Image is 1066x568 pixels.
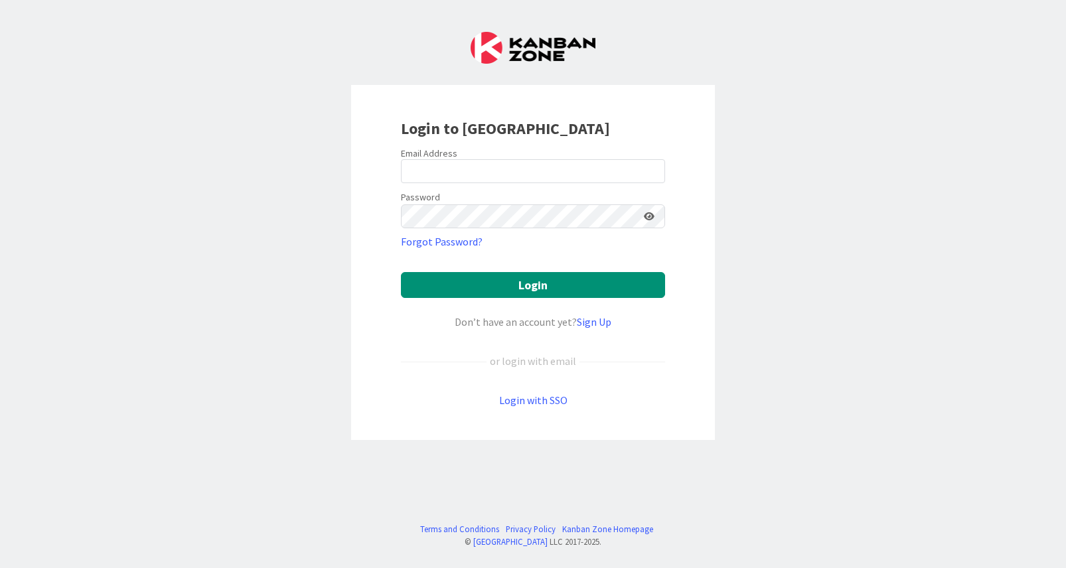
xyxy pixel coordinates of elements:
[506,523,556,535] a: Privacy Policy
[401,147,457,159] label: Email Address
[499,393,568,407] a: Login with SSO
[401,272,665,298] button: Login
[401,190,440,204] label: Password
[401,118,610,139] b: Login to [GEOGRAPHIC_DATA]
[577,315,611,328] a: Sign Up
[473,536,548,547] a: [GEOGRAPHIC_DATA]
[487,353,579,369] div: or login with email
[414,535,653,548] div: © LLC 2017- 2025 .
[420,523,499,535] a: Terms and Conditions
[471,32,595,64] img: Kanban Zone
[401,234,483,249] a: Forgot Password?
[562,523,653,535] a: Kanban Zone Homepage
[401,314,665,330] div: Don’t have an account yet?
